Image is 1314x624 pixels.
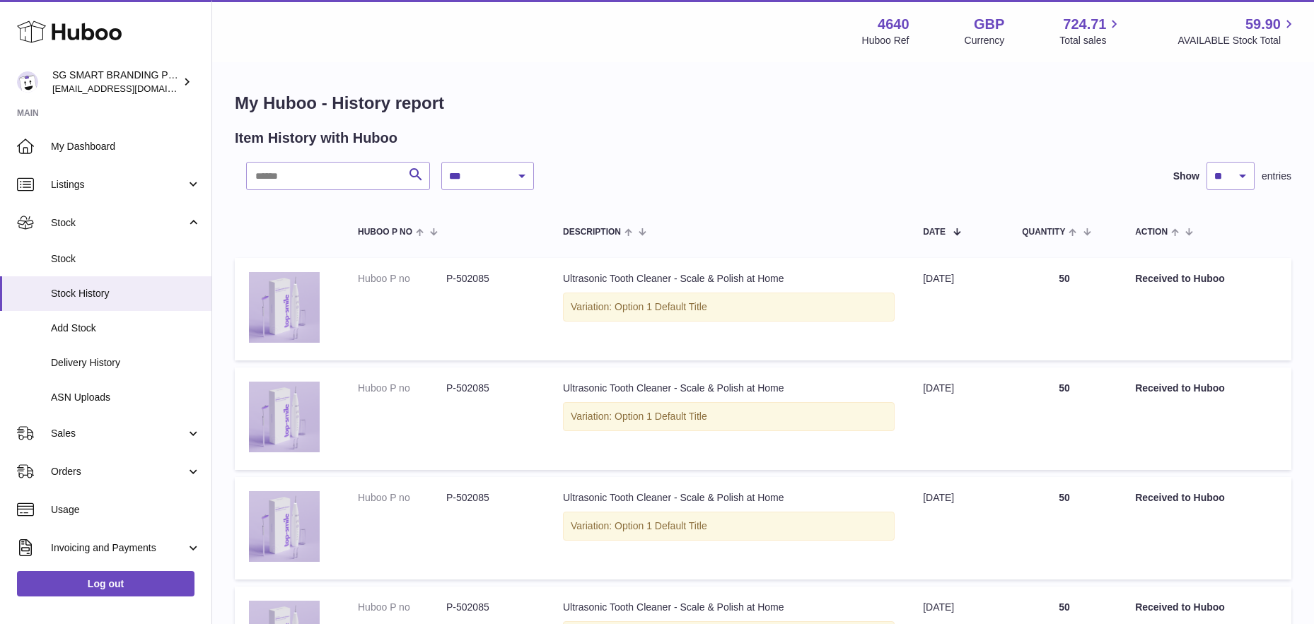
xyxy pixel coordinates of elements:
dt: Huboo P no [358,491,446,505]
td: Ultrasonic Tooth Cleaner - Scale & Polish at Home [549,477,909,579]
dd: P-502085 [446,491,535,505]
span: ASN Uploads [51,391,201,404]
span: Listings [51,178,186,192]
dt: Huboo P no [358,272,446,285]
span: Action [1135,228,1168,237]
span: Huboo P no [358,228,412,237]
dd: P-502085 [446,382,535,395]
img: plaqueremoverforteethbestselleruk5.png [249,272,320,343]
td: Ultrasonic Tooth Cleaner - Scale & Polish at Home [549,258,909,360]
td: Ultrasonic Tooth Cleaner - Scale & Polish at Home [549,367,909,470]
strong: Received to Huboo [1135,273,1225,284]
div: Huboo Ref [862,34,909,47]
div: Variation: Option 1 Default Title [563,402,895,431]
span: 59.90 [1245,15,1281,34]
span: [EMAIL_ADDRESS][DOMAIN_NAME] [52,83,208,94]
span: Orders [51,465,186,478]
div: Variation: Option 1 Default Title [563,512,895,541]
span: Stock [51,252,201,266]
a: Log out [17,571,194,596]
span: My Dashboard [51,140,201,153]
span: Delivery History [51,356,201,370]
dt: Huboo P no [358,601,446,614]
img: uktopsmileshipping@gmail.com [17,71,38,93]
span: Stock History [51,287,201,300]
strong: Received to Huboo [1135,601,1225,613]
td: 50 [1008,477,1121,579]
td: [DATE] [909,258,1008,360]
strong: Received to Huboo [1135,382,1225,394]
td: 50 [1008,367,1121,470]
img: plaqueremoverforteethbestselleruk5.png [249,382,320,452]
strong: GBP [974,15,1004,34]
td: 50 [1008,258,1121,360]
dt: Huboo P no [358,382,446,395]
dd: P-502085 [446,601,535,614]
span: Invoicing and Payments [51,541,186,555]
h1: My Huboo - History report [235,92,1291,114]
label: Show [1173,170,1199,183]
span: Add Stock [51,322,201,335]
a: 59.90 AVAILABLE Stock Total [1178,15,1297,47]
h2: Item History with Huboo [235,129,397,148]
span: 724.71 [1063,15,1106,34]
td: [DATE] [909,477,1008,579]
span: Description [563,228,621,237]
span: Total sales [1059,34,1122,47]
div: Currency [965,34,1005,47]
td: [DATE] [909,367,1008,470]
span: Stock [51,216,186,230]
img: plaqueremoverforteethbestselleruk5.png [249,491,320,562]
strong: Received to Huboo [1135,492,1225,503]
span: entries [1262,170,1291,183]
span: AVAILABLE Stock Total [1178,34,1297,47]
div: Variation: Option 1 Default Title [563,293,895,322]
a: 724.71 Total sales [1059,15,1122,47]
strong: 4640 [878,15,909,34]
span: Usage [51,503,201,517]
span: Sales [51,427,186,440]
dd: P-502085 [446,272,535,285]
div: SG SMART BRANDING PTE. LTD. [52,69,180,95]
span: Quantity [1022,228,1065,237]
span: Date [923,228,946,237]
